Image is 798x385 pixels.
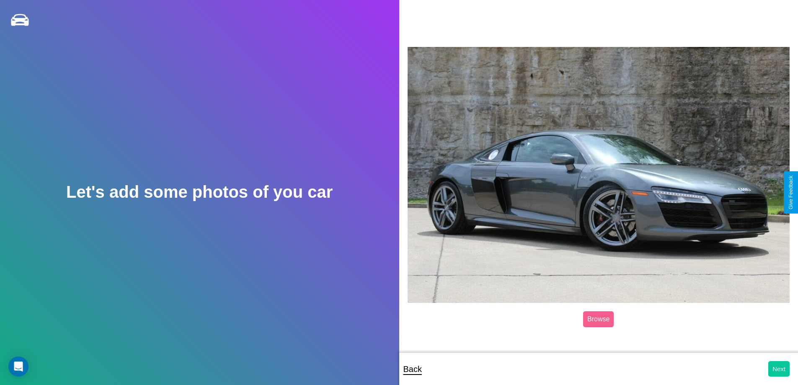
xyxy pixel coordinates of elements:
div: Give Feedback [788,176,794,209]
img: posted [408,47,790,303]
h2: Let's add some photos of you car [66,183,333,202]
button: Next [768,361,790,377]
div: Open Intercom Messenger [8,357,28,377]
label: Browse [583,311,614,327]
p: Back [403,362,422,377]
